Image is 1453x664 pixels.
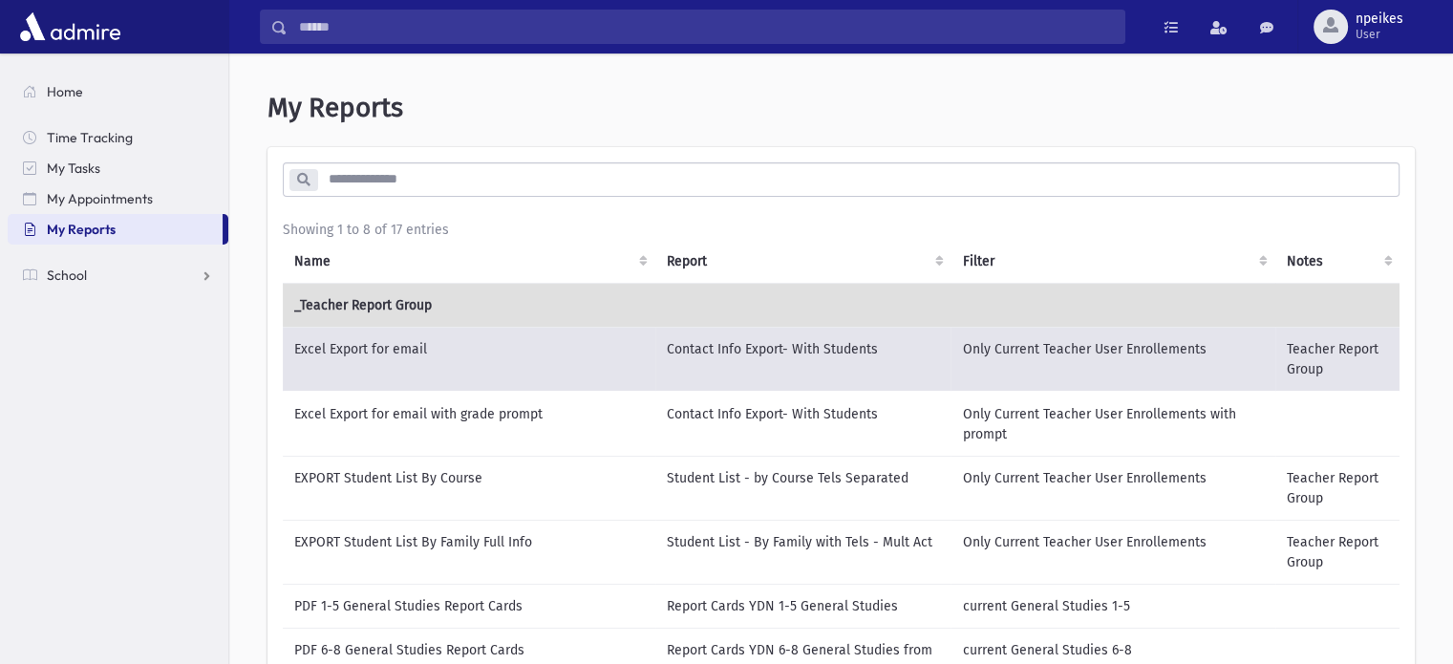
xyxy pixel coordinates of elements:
[283,392,655,457] td: Excel Export for email with grade prompt
[283,283,1400,327] td: _Teacher Report Group
[655,520,951,584] td: Student List - By Family with Tels - Mult Act
[1275,456,1400,520] td: Teacher Report Group
[15,8,125,46] img: AdmirePro
[8,260,228,290] a: School
[47,160,100,177] span: My Tasks
[951,392,1275,457] td: Only Current Teacher User Enrollements with prompt
[283,456,655,520] td: EXPORT Student List By Course
[1356,27,1403,42] span: User
[1275,240,1400,284] th: Notes : activate to sort column ascending
[951,584,1275,628] td: current General Studies 1-5
[655,456,951,520] td: Student List - by Course Tels Separated
[47,267,87,284] span: School
[1356,11,1403,27] span: npeikes
[283,327,655,392] td: Excel Export for email
[47,129,133,146] span: Time Tracking
[1275,327,1400,392] td: Teacher Report Group
[951,520,1275,584] td: Only Current Teacher User Enrollements
[655,240,951,284] th: Report: activate to sort column ascending
[8,122,228,153] a: Time Tracking
[8,214,223,245] a: My Reports
[951,456,1275,520] td: Only Current Teacher User Enrollements
[267,92,403,123] span: My Reports
[655,327,951,392] td: Contact Info Export- With Students
[8,153,228,183] a: My Tasks
[8,76,228,107] a: Home
[1275,520,1400,584] td: Teacher Report Group
[283,520,655,584] td: EXPORT Student List By Family Full Info
[8,183,228,214] a: My Appointments
[288,10,1124,44] input: Search
[47,83,83,100] span: Home
[951,327,1275,392] td: Only Current Teacher User Enrollements
[47,190,153,207] span: My Appointments
[655,584,951,628] td: Report Cards YDN 1-5 General Studies
[283,240,655,284] th: Name: activate to sort column ascending
[283,584,655,628] td: PDF 1-5 General Studies Report Cards
[47,221,116,238] span: My Reports
[951,240,1275,284] th: Filter : activate to sort column ascending
[655,392,951,457] td: Contact Info Export- With Students
[283,220,1400,240] div: Showing 1 to 8 of 17 entries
